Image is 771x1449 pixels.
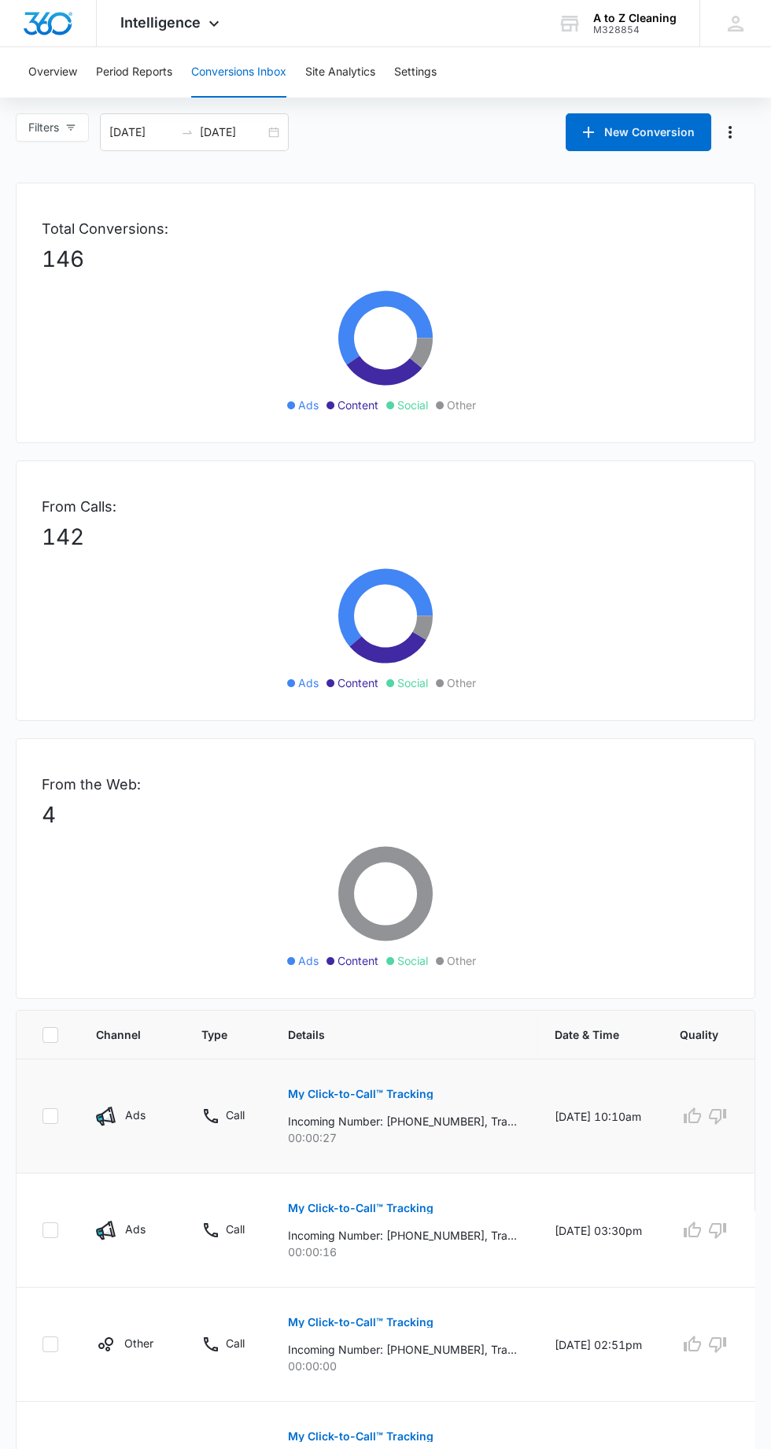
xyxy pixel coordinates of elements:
span: Ads [298,952,319,969]
span: Other [447,952,476,969]
span: Social [397,675,428,691]
p: Other [124,1335,153,1351]
span: Ads [298,675,319,691]
button: Settings [394,47,437,98]
div: account name [593,12,677,24]
span: swap-right [181,126,194,139]
button: Overview [28,47,77,98]
p: My Click-to-Call™ Tracking [288,1089,433,1100]
button: Manage Numbers [718,120,743,145]
p: Incoming Number: [PHONE_NUMBER], Tracking Number: [PHONE_NUMBER], Ring To: [PHONE_NUMBER], Caller... [288,1227,517,1244]
span: Content [338,397,378,413]
p: Incoming Number: [PHONE_NUMBER], Tracking Number: [PHONE_NUMBER], Ring To: [PHONE_NUMBER], Caller... [288,1341,517,1358]
input: Start date [109,124,175,141]
p: Call [226,1107,245,1123]
input: End date [200,124,265,141]
p: 142 [42,520,729,553]
span: Other [447,675,476,691]
span: Filters [28,119,59,136]
span: Social [397,397,428,413]
p: My Click-to-Call™ Tracking [288,1317,433,1328]
span: Channel [96,1026,141,1043]
span: Social [397,952,428,969]
p: Incoming Number: [PHONE_NUMBER], Tracking Number: [PHONE_NUMBER], Ring To: [PHONE_NUMBER], Caller... [288,1113,517,1129]
p: My Click-to-Call™ Tracking [288,1431,433,1442]
span: Type [201,1026,227,1043]
p: 146 [42,242,729,275]
td: [DATE] 10:10am [536,1059,661,1174]
p: 00:00:27 [288,1129,517,1146]
button: My Click-to-Call™ Tracking [288,1189,433,1227]
span: Ads [298,397,319,413]
span: Date & Time [555,1026,619,1043]
p: From Calls: [42,496,729,517]
button: Conversions Inbox [191,47,286,98]
button: Site Analytics [305,47,375,98]
button: Filters [16,113,89,142]
p: Call [226,1221,245,1237]
div: account id [593,24,677,35]
button: Period Reports [96,47,172,98]
button: My Click-to-Call™ Tracking [288,1303,433,1341]
p: Total Conversions: [42,218,729,239]
span: Content [338,952,378,969]
p: Ads [125,1107,146,1123]
button: My Click-to-Call™ Tracking [288,1075,433,1113]
td: [DATE] 02:51pm [536,1288,661,1402]
span: to [181,126,194,139]
p: 00:00:16 [288,1244,517,1260]
td: [DATE] 03:30pm [536,1174,661,1288]
p: 4 [42,798,729,831]
span: Details [288,1026,494,1043]
p: My Click-to-Call™ Tracking [288,1203,433,1214]
p: From the Web: [42,774,729,795]
span: Other [447,397,476,413]
span: Content [338,675,378,691]
span: Intelligence [120,14,201,31]
button: New Conversion [566,113,711,151]
span: Quality [680,1026,718,1043]
p: Ads [125,1221,146,1237]
p: Call [226,1335,245,1351]
p: 00:00:00 [288,1358,517,1374]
